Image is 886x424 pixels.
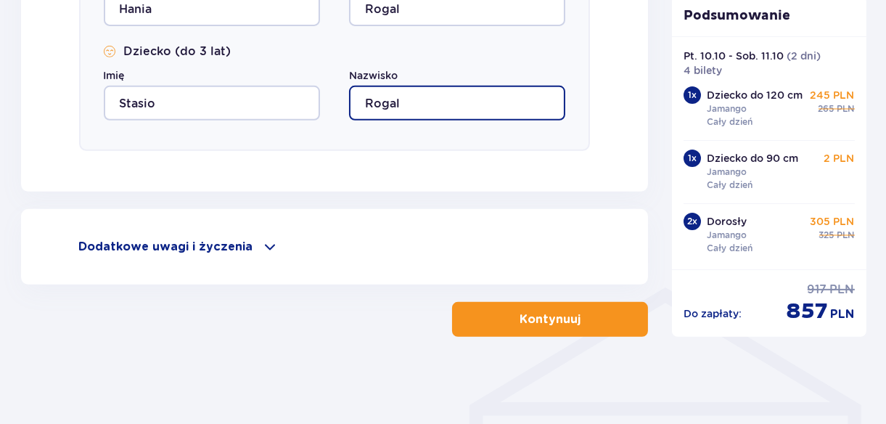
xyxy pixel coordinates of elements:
[684,49,784,63] p: Pt. 10.10 - Sob. 11.10
[707,115,752,129] p: Cały dzień
[811,214,855,229] p: 305 PLN
[707,242,752,255] p: Cały dzień
[707,88,803,102] p: Dziecko do 120 cm
[520,311,581,327] p: Kontynuuj
[684,306,742,321] p: Do zapłaty :
[124,44,231,60] p: Dziecko (do 3 lat)
[104,86,320,121] input: Imię
[819,102,834,115] span: 265
[707,102,747,115] p: Jamango
[684,213,701,230] div: 2 x
[787,49,821,63] p: ( 2 dni )
[811,88,855,102] p: 245 PLN
[672,7,866,25] p: Podsumowanie
[787,298,828,325] span: 857
[707,179,752,192] p: Cały dzień
[104,46,115,57] img: Smile Icon
[684,63,722,78] p: 4 bilety
[452,302,648,337] button: Kontynuuj
[808,282,827,298] span: 917
[837,229,855,242] span: PLN
[707,166,747,179] p: Jamango
[79,239,253,255] p: Dodatkowe uwagi i życzenia
[831,306,855,322] span: PLN
[684,86,701,104] div: 1 x
[707,229,747,242] p: Jamango
[349,86,565,121] input: Nazwisko
[684,150,701,167] div: 1 x
[819,229,834,242] span: 325
[824,151,855,166] p: 2 PLN
[837,102,855,115] span: PLN
[104,68,125,83] label: Imię
[349,68,398,83] label: Nazwisko
[707,214,747,229] p: Dorosły
[707,151,798,166] p: Dziecko do 90 cm
[830,282,855,298] span: PLN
